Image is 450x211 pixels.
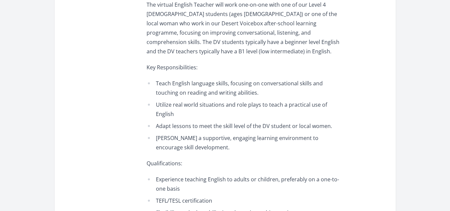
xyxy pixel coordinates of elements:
[147,79,341,97] li: Teach English language skills, focusing on conversational skills and touching on reading and writ...
[147,63,341,72] p: Key Responsibilities:
[147,196,341,205] li: TEFL/TESL certification
[147,159,341,168] p: Qualifications:
[147,121,341,131] li: Adapt lessons to meet the skill level of the DV student or local women.
[147,100,341,119] li: Utilize real world situations and role plays to teach a practical use of English
[147,133,341,152] li: [PERSON_NAME] a supportive, engaging learning environment to encourage skill development.
[147,175,341,193] li: Experience teaching English to adults or children, preferably on a one-to-one basis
